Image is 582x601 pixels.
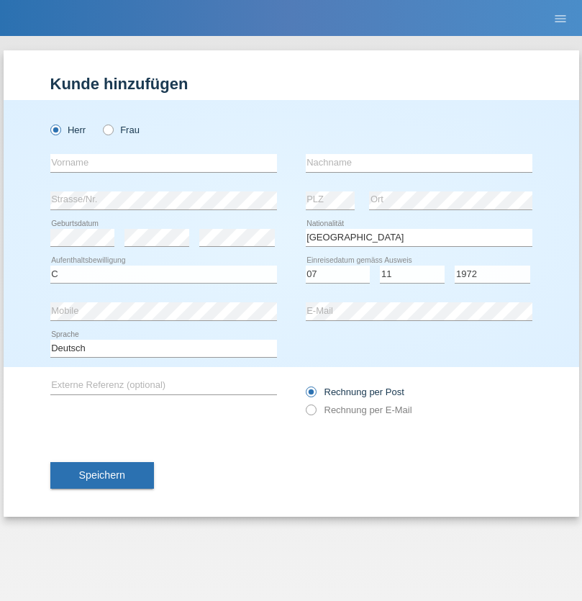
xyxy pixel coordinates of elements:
input: Frau [103,125,112,134]
span: Speichern [79,469,125,481]
label: Rechnung per E-Mail [306,405,412,415]
label: Herr [50,125,86,135]
label: Frau [103,125,140,135]
a: menu [546,14,575,22]
button: Speichern [50,462,154,489]
input: Rechnung per Post [306,387,315,405]
input: Rechnung per E-Mail [306,405,315,422]
h1: Kunde hinzufügen [50,75,532,93]
i: menu [553,12,568,26]
input: Herr [50,125,60,134]
label: Rechnung per Post [306,387,404,397]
